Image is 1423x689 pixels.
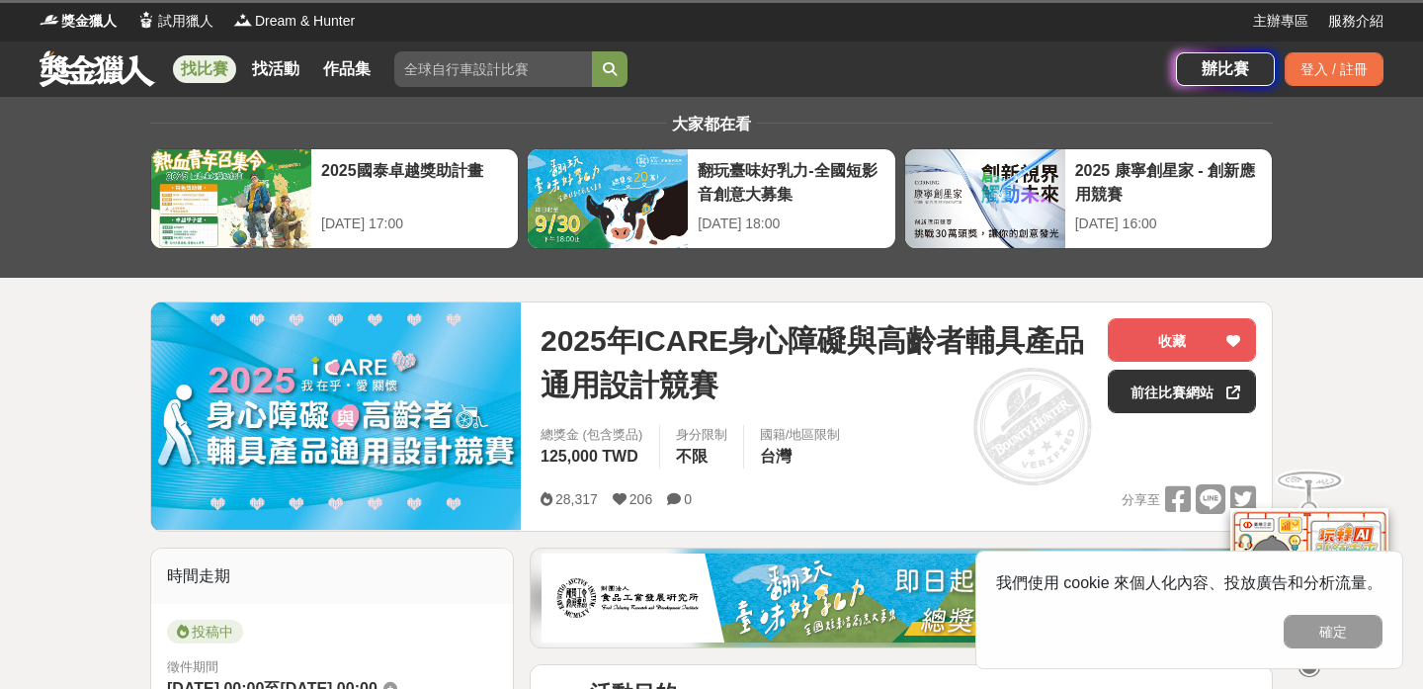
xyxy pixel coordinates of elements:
div: 2025國泰卓越獎助計畫 [321,159,508,204]
a: 作品集 [315,55,378,83]
span: 206 [629,491,652,507]
img: Logo [233,10,253,30]
div: 時間走期 [151,549,513,604]
span: 我們使用 cookie 來個人化內容、投放廣告和分析流量。 [996,574,1382,591]
a: 服務介紹 [1328,11,1383,32]
span: 125,000 TWD [541,448,638,465]
a: 主辦專區 [1253,11,1308,32]
span: 0 [684,491,692,507]
img: Logo [40,10,59,30]
div: 身分限制 [676,425,727,445]
a: 找比賽 [173,55,236,83]
a: Logo獎金獵人 [40,11,117,32]
span: 大家都在看 [667,116,756,132]
div: 翻玩臺味好乳力-全國短影音創意大募集 [698,159,884,204]
a: 2025 康寧創星家 - 創新應用競賽[DATE] 16:00 [904,148,1273,249]
a: LogoDream & Hunter [233,11,355,32]
input: 全球自行車設計比賽 [394,51,592,87]
span: 不限 [676,448,708,465]
div: 2025 康寧創星家 - 創新應用競賽 [1075,159,1262,204]
div: [DATE] 18:00 [698,214,884,234]
span: 2025年ICARE身心障礙與高齡者輔具產品通用設計競賽 [541,318,1092,407]
a: 辦比賽 [1176,52,1275,86]
a: 前往比賽網站 [1108,370,1256,413]
span: 投稿中 [167,620,243,644]
div: [DATE] 16:00 [1075,214,1262,234]
a: 翻玩臺味好乳力-全國短影音創意大募集[DATE] 18:00 [527,148,895,249]
img: Cover Image [151,302,521,530]
a: 找活動 [244,55,307,83]
button: 確定 [1284,615,1382,648]
div: [DATE] 17:00 [321,214,508,234]
img: 1c81a89c-c1b3-4fd6-9c6e-7d29d79abef5.jpg [542,554,1261,643]
button: 收藏 [1108,318,1256,362]
img: d2146d9a-e6f6-4337-9592-8cefde37ba6b.png [1230,508,1388,640]
div: 登入 / 註冊 [1285,52,1383,86]
a: Logo試用獵人 [136,11,213,32]
span: 28,317 [555,491,598,507]
img: Logo [136,10,156,30]
span: 台灣 [760,448,792,465]
span: Dream & Hunter [255,11,355,32]
span: 徵件期間 [167,659,218,674]
span: 試用獵人 [158,11,213,32]
div: 國籍/地區限制 [760,425,841,445]
a: 2025國泰卓越獎助計畫[DATE] 17:00 [150,148,519,249]
span: 獎金獵人 [61,11,117,32]
span: 總獎金 (包含獎品) [541,425,643,445]
span: 分享至 [1122,485,1160,515]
